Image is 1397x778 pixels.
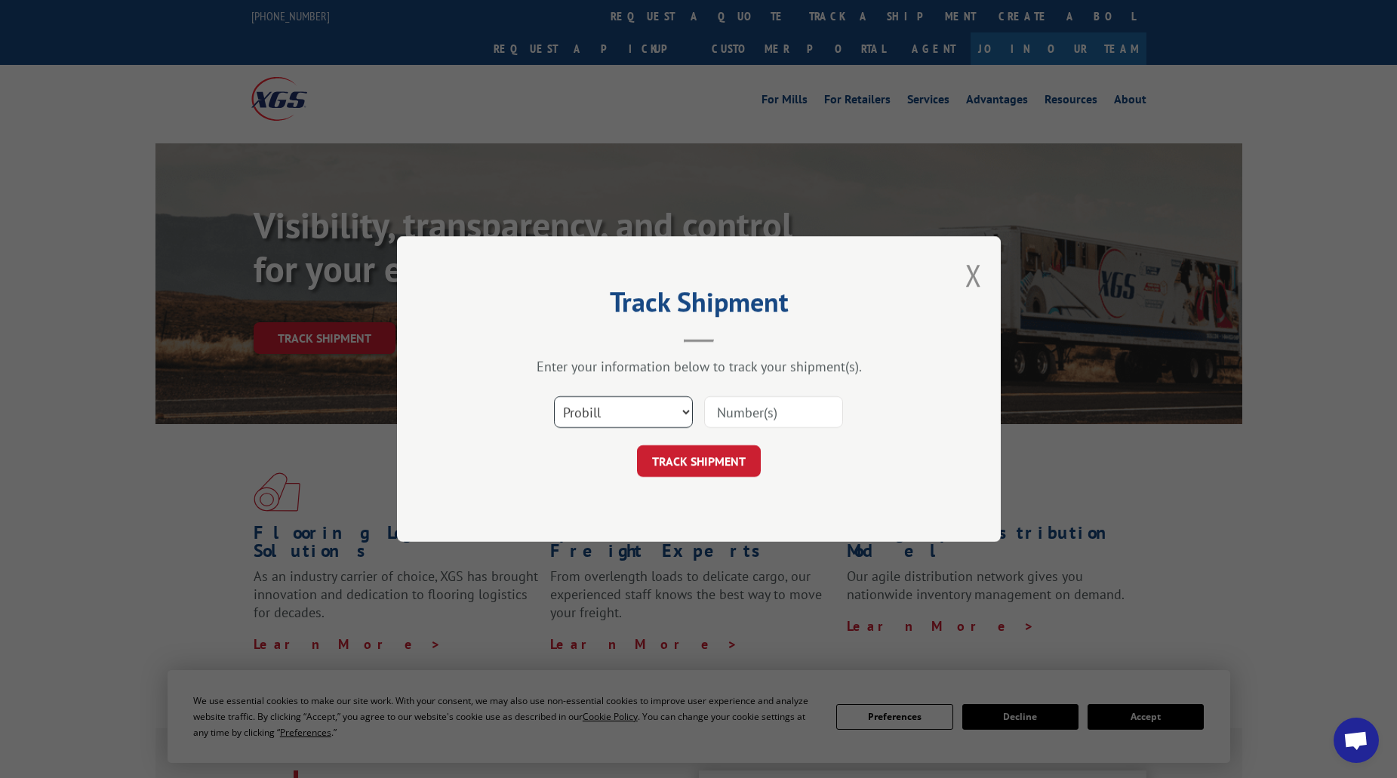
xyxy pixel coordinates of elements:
button: Close modal [965,255,982,295]
div: Open chat [1334,718,1379,763]
div: Enter your information below to track your shipment(s). [472,358,925,375]
h2: Track Shipment [472,291,925,320]
button: TRACK SHIPMENT [637,445,761,477]
input: Number(s) [704,396,843,428]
